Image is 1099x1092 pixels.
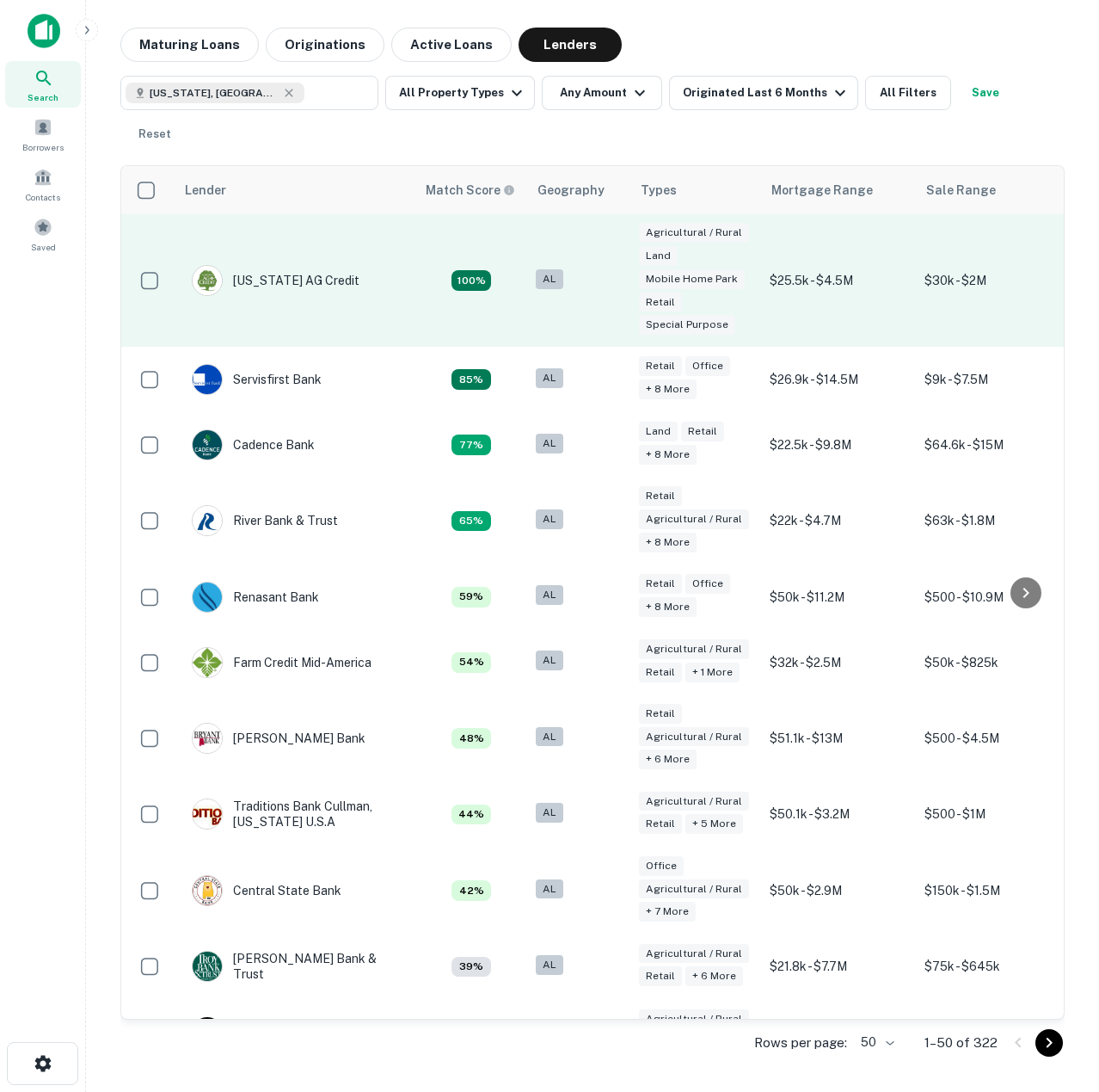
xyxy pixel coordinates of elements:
td: $50k - $825k [916,630,1071,695]
div: + 6 more [639,750,697,769]
div: Traditions Bank Cullman, [US_STATE] U.s.a [192,799,398,830]
th: Types [630,166,761,214]
div: 50 [854,1030,897,1055]
td: $22k - $4.7M [761,478,916,565]
img: capitalize-icon.png [28,14,60,48]
div: Central State Bank [192,875,341,906]
div: Originated Last 6 Months [683,83,850,103]
td: $30k - $2M [916,214,1071,347]
div: Cadence Bank [192,429,315,460]
img: picture [193,506,222,535]
div: Capitalize uses an advanced AI algorithm to match your search with the best lender. The match sco... [451,435,491,455]
div: Office [685,574,730,594]
div: AL [536,434,563,453]
img: picture [193,876,222,905]
div: Retail [639,356,682,376]
div: [PERSON_NAME] Bank [192,723,365,754]
div: Capitalize uses an advanced AI algorithm to match your search with the best lender. The match sco... [451,587,491,608]
button: Originations [266,28,384,62]
div: Retail [639,293,682,312]
td: $500 - $1M [916,781,1071,847]
div: AL [536,803,563,823]
img: picture [193,266,222,295]
div: AL [536,509,563,529]
div: Agricultural / Rural [639,509,749,529]
div: [PERSON_NAME] Bank & Trust [192,951,398,982]
div: AL [536,269,563,289]
div: Agricultural / Rural [639,792,749,811]
div: Retail [681,422,724,441]
div: Mobile Home Park [639,269,745,289]
td: $64.6k - $15M [916,412,1071,478]
div: + 8 more [639,533,697,552]
a: Saved [5,211,81,257]
td: $100k - $10M [916,1000,1071,1065]
button: Go to next page [1035,1029,1063,1057]
div: Agricultural / Rural [639,879,749,899]
div: Agricultural / Rural [639,727,749,747]
div: Capitalize uses an advanced AI algorithm to match your search with the best lender. The match sco... [451,728,491,749]
span: [US_STATE], [GEOGRAPHIC_DATA] [150,85,279,101]
div: Capitalize uses an advanced AI algorithm to match your search with the best lender. The match sco... [451,957,491,978]
button: All Property Types [385,76,535,110]
td: $500 - $4.5M [916,695,1071,782]
img: picture [193,648,222,677]
div: Capitalize uses an advanced AI algorithm to match your search with the best lender. The match sco... [451,511,491,532]
span: Saved [31,240,56,254]
td: $32k - $2.5M [761,630,916,695]
div: Capitalize uses an advanced AI algorithm to match your search with the best lender. The match sco... [451,369,491,390]
div: AL [536,879,563,899]
span: Borrowers [22,140,64,154]
td: $32.7k - $8M [761,1000,916,1065]
td: $50k - $11.2M [761,565,916,630]
div: River Bank & Trust [192,505,338,536]
div: [US_STATE] ONE [192,1017,331,1048]
div: Agricultural / Rural [639,223,749,243]
p: Rows per page: [754,1033,847,1053]
div: + 7 more [639,902,696,922]
div: AL [536,651,563,670]
div: Office [685,356,730,376]
div: [US_STATE] AG Credit [192,265,359,296]
td: $22.5k - $9.8M [761,412,916,478]
button: Save your search to get updates of matches that match your search criteria. [958,76,1013,110]
div: + 8 more [639,445,697,465]
span: Contacts [26,190,60,204]
div: + 1 more [685,663,740,682]
div: Special Purpose [639,315,735,335]
div: Types [641,180,677,201]
div: + 8 more [639,379,697,399]
div: Capitalize uses an advanced AI algorithm to match your search with the best lender. The match sco... [451,880,491,901]
img: picture [193,583,222,612]
div: Capitalize uses an advanced AI algorithm to match your search with the best lender. The match sco... [451,270,491,291]
div: Retail [639,814,682,834]
button: Maturing Loans [120,28,259,62]
div: Lender [185,180,226,201]
div: Sale Range [926,180,996,201]
a: Borrowers [5,111,81,157]
td: $21.8k - $7.7M [761,934,916,999]
td: $25.5k - $4.5M [761,214,916,347]
th: Capitalize uses an advanced AI algorithm to match your search with the best lender. The match sco... [415,166,527,214]
td: $63k - $1.8M [916,478,1071,565]
td: $150k - $1.5M [916,848,1071,935]
img: picture [193,724,222,753]
td: $26.9k - $14.5M [761,347,916,412]
a: Contacts [5,161,81,207]
th: Mortgage Range [761,166,916,214]
div: Capitalize uses an advanced AI algorithm to match your search with the best lender. The match sco... [426,181,515,200]
td: $50k - $2.9M [761,848,916,935]
div: Geography [537,180,605,201]
td: $75k - $645k [916,934,1071,999]
div: AL [536,368,563,388]
button: Active Loans [391,28,512,62]
div: Capitalize uses an advanced AI algorithm to match your search with the best lender. The match sco... [451,805,491,825]
button: Any Amount [542,76,662,110]
th: Geography [527,166,630,214]
iframe: Chat Widget [1013,954,1099,1037]
button: Reset [127,117,182,151]
div: Farm Credit Mid-america [192,647,371,678]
